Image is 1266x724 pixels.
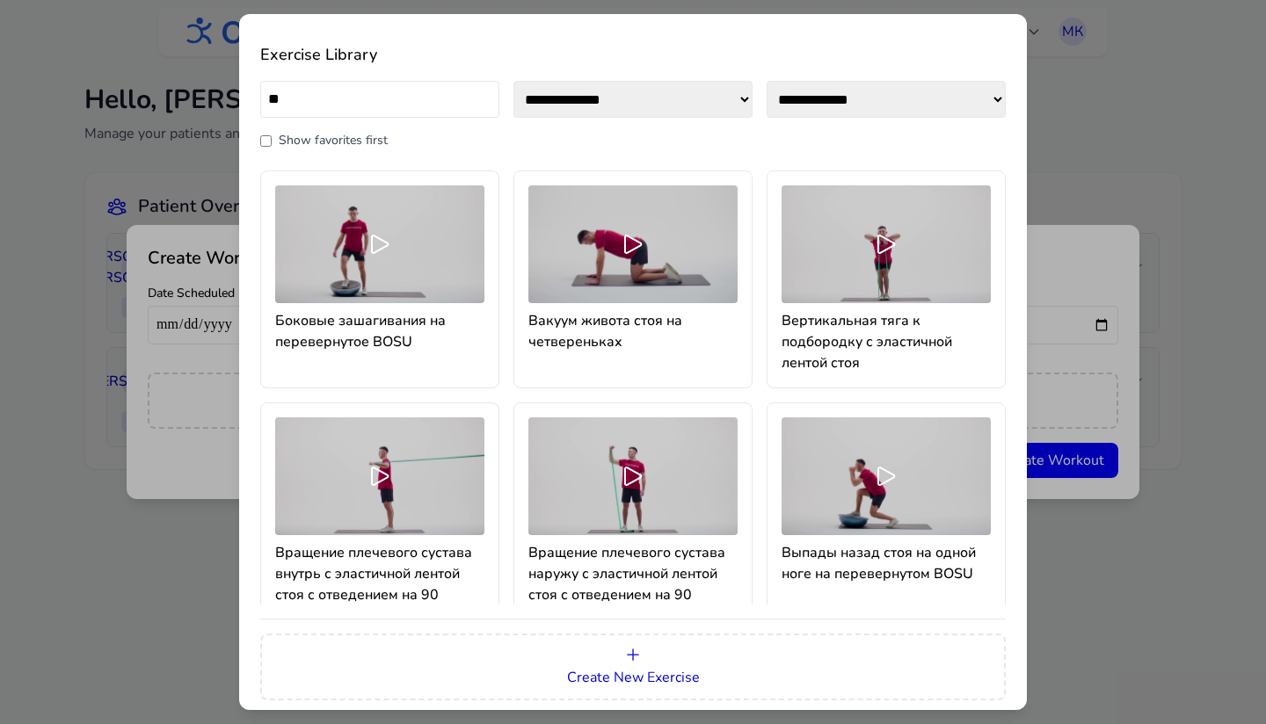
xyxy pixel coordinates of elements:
[528,542,738,626] h4: Вращение плечевого сустава наружу с эластичной лентой стоя с отведением на 90 градусов
[279,132,388,149] label: Show favorites first
[528,310,738,352] h4: Вакуум живота стоя на четвереньках
[782,310,991,373] h4: Вертикальная тяга к подбородку с эластичной лентой стоя
[782,542,991,584] h4: Выпады назад стоя на одной ноге на перевернутом BOSU
[275,542,484,626] h4: Вращение плечевого сустава внутрь с эластичной лентой стоя с отведением на 90 градусов
[275,310,484,352] h4: Боковые зашагивания на перевернутое BOSU
[260,633,1006,700] button: Create New Exercise
[260,35,1006,67] h3: Exercise Library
